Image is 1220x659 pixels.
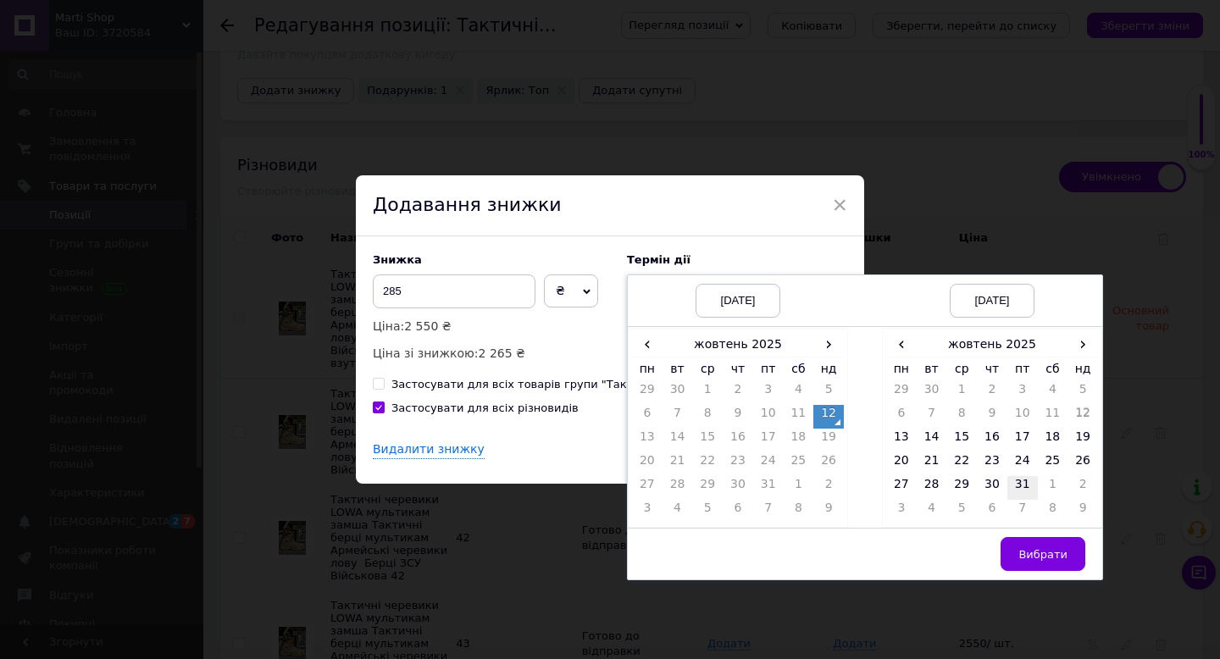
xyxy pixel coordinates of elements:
[1067,381,1098,405] td: 5
[946,357,977,382] th: ср
[663,452,693,476] td: 21
[886,452,917,476] td: 20
[917,429,947,452] td: 14
[977,500,1007,523] td: 6
[832,191,847,219] span: ×
[556,284,565,297] span: ₴
[753,381,784,405] td: 3
[723,476,753,500] td: 30
[946,476,977,500] td: 29
[692,500,723,523] td: 5
[886,357,917,382] th: пн
[886,332,917,357] span: ‹
[917,405,947,429] td: 7
[1007,405,1038,429] td: 10
[34,72,303,230] p: 40-26 41-27 42-27.5 43-28 44-28.5 45-29.5 46-30
[627,253,847,266] label: Термін дії
[813,332,844,357] span: ›
[886,429,917,452] td: 13
[1067,332,1098,357] span: ›
[1007,452,1038,476] td: 24
[753,429,784,452] td: 17
[34,96,303,236] p: 40-26 41-27 42-27.5 43-28 44-28.5 45-29.5 46-30
[1007,381,1038,405] td: 3
[784,500,814,523] td: 8
[696,284,780,318] div: [DATE]
[1067,476,1098,500] td: 2
[692,476,723,500] td: 29
[753,500,784,523] td: 7
[663,381,693,405] td: 30
[692,357,723,382] th: ср
[784,405,814,429] td: 11
[632,332,663,357] span: ‹
[753,405,784,429] td: 10
[663,332,814,357] th: жовтень 2025
[632,405,663,429] td: 6
[692,381,723,405] td: 1
[723,381,753,405] td: 2
[1007,500,1038,523] td: 7
[1038,381,1068,405] td: 4
[632,429,663,452] td: 13
[1038,429,1068,452] td: 18
[632,500,663,523] td: 3
[813,500,844,523] td: 9
[1007,476,1038,500] td: 31
[373,194,562,215] span: Додавання знижки
[917,500,947,523] td: 4
[917,381,947,405] td: 30
[1067,452,1098,476] td: 26
[753,357,784,382] th: пт
[663,429,693,452] td: 14
[723,405,753,429] td: 9
[692,405,723,429] td: 8
[373,253,422,266] span: Знижка
[813,405,844,429] td: 12
[784,452,814,476] td: 25
[663,476,693,500] td: 28
[946,452,977,476] td: 22
[373,344,610,363] p: Ціна зі знижкою:
[1007,429,1038,452] td: 17
[373,317,610,335] p: Ціна:
[692,429,723,452] td: 15
[753,452,784,476] td: 24
[946,405,977,429] td: 8
[917,357,947,382] th: вт
[753,476,784,500] td: 31
[1001,537,1085,571] button: Вибрати
[917,332,1068,357] th: жовтень 2025
[723,500,753,523] td: 6
[886,405,917,429] td: 6
[723,452,753,476] td: 23
[723,357,753,382] th: чт
[404,319,451,333] span: 2 550 ₴
[1067,357,1098,382] th: нд
[946,500,977,523] td: 5
[784,476,814,500] td: 1
[886,381,917,405] td: 29
[373,274,535,308] input: 0
[1038,357,1068,382] th: сб
[946,381,977,405] td: 1
[391,401,579,416] div: Застосувати для всіх різновидів
[632,381,663,405] td: 29
[1007,357,1038,382] th: пт
[1038,476,1068,500] td: 1
[784,357,814,382] th: сб
[663,500,693,523] td: 4
[813,357,844,382] th: нд
[1038,405,1068,429] td: 11
[950,284,1034,318] div: [DATE]
[479,346,525,360] span: 2 265 ₴
[632,452,663,476] td: 20
[632,476,663,500] td: 27
[632,357,663,382] th: пн
[977,476,1007,500] td: 30
[977,452,1007,476] td: 23
[917,476,947,500] td: 28
[977,357,1007,382] th: чт
[977,381,1007,405] td: 2
[917,452,947,476] td: 21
